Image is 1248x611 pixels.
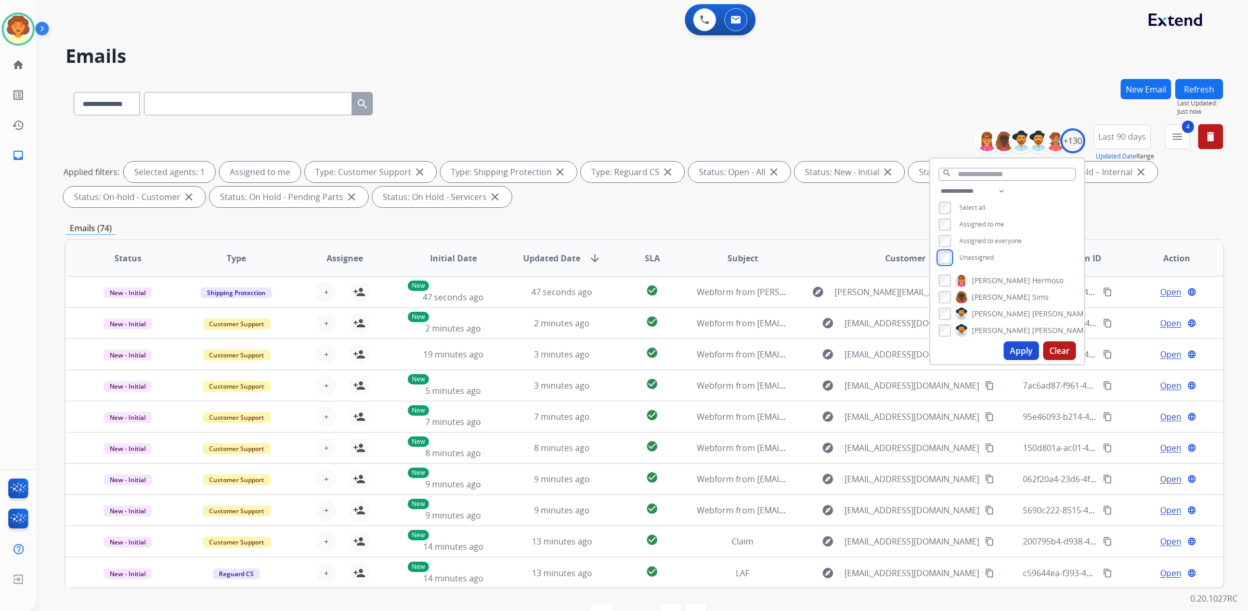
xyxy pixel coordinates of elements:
[972,275,1030,286] span: [PERSON_NAME]
[959,203,985,212] span: Select all
[844,317,979,329] span: [EMAIL_ADDRESS][DOMAIN_NAME]
[589,252,601,264] mat-icon: arrow_downward
[985,412,994,421] mat-icon: content_copy
[423,573,484,584] span: 14 minutes ago
[324,535,329,548] span: +
[534,349,590,360] span: 3 minutes ago
[1096,152,1154,161] span: Range
[1187,381,1197,390] mat-icon: language
[1171,130,1184,143] mat-icon: menu
[697,317,932,329] span: Webform from [EMAIL_ADDRESS][DOMAIN_NAME] on [DATE]
[103,537,152,548] span: New - Initial
[795,162,904,182] div: Status: New - Initial
[353,317,366,329] mat-icon: person_add
[646,347,658,359] mat-icon: check_circle
[425,510,481,521] span: 9 minutes ago
[316,313,336,334] button: +
[353,535,366,548] mat-icon: person_add
[688,162,790,182] div: Status: Open - All
[1177,99,1223,108] span: Last Updated:
[697,473,932,485] span: Webform from [EMAIL_ADDRESS][DOMAIN_NAME] on [DATE]
[423,541,484,552] span: 14 minutes ago
[324,473,329,485] span: +
[697,349,932,360] span: Webform from [EMAIL_ADDRESS][DOMAIN_NAME] on [DATE]
[316,563,336,583] button: +
[408,436,429,447] p: New
[1032,325,1090,336] span: [PERSON_NAME]
[1023,567,1178,579] span: c59644ea-f393-4395-90de-7c14f016b7ec
[1103,381,1112,390] mat-icon: content_copy
[822,442,834,454] mat-icon: explore
[1187,318,1197,328] mat-icon: language
[201,287,272,298] span: Shipping Protection
[203,350,270,361] span: Customer Support
[646,378,658,390] mat-icon: check_circle
[534,317,590,329] span: 2 minutes ago
[353,442,366,454] mat-icon: person_add
[1121,79,1171,99] button: New Email
[844,473,979,485] span: [EMAIL_ADDRESS][DOMAIN_NAME]
[103,318,152,329] span: New - Initial
[316,437,336,458] button: +
[972,292,1030,302] span: [PERSON_NAME]
[1032,275,1063,286] span: Hermoso
[356,98,369,110] mat-icon: search
[822,379,834,392] mat-icon: explore
[881,166,894,178] mat-icon: close
[203,412,270,423] span: Customer Support
[114,252,141,264] span: Status
[103,350,152,361] span: New - Initial
[1160,535,1181,548] span: Open
[1103,350,1112,359] mat-icon: content_copy
[532,536,592,547] span: 13 minutes ago
[844,410,979,423] span: [EMAIL_ADDRESS][DOMAIN_NAME]
[844,504,979,516] span: [EMAIL_ADDRESS][DOMAIN_NAME]
[1103,412,1112,421] mat-icon: content_copy
[1094,124,1151,149] button: Last 90 days
[844,567,979,579] span: [EMAIL_ADDRESS][DOMAIN_NAME]
[1160,317,1181,329] span: Open
[908,162,1018,182] div: Status: New - Reply
[1103,287,1112,297] mat-icon: content_copy
[1103,318,1112,328] mat-icon: content_copy
[697,286,997,298] span: Webform from [PERSON_NAME][EMAIL_ADDRESS][DOMAIN_NAME] on [DATE]
[959,220,1004,229] span: Assigned to me
[103,381,152,392] span: New - Initial
[1160,410,1181,423] span: Open
[959,253,994,262] span: Unassigned
[1187,443,1197,453] mat-icon: language
[353,504,366,516] mat-icon: person_add
[534,504,590,516] span: 9 minutes ago
[324,379,329,392] span: +
[408,281,429,291] p: New
[697,380,932,391] span: Webform from [EMAIL_ADDRESS][DOMAIN_NAME] on [DATE]
[316,500,336,521] button: +
[353,410,366,423] mat-icon: person_add
[697,504,932,516] span: Webform from [EMAIL_ADDRESS][DOMAIN_NAME] on [DATE]
[1187,412,1197,421] mat-icon: language
[103,568,152,579] span: New - Initial
[534,411,590,422] span: 7 minutes ago
[812,286,824,298] mat-icon: explore
[532,567,592,579] span: 13 minutes ago
[1160,379,1181,392] span: Open
[203,506,270,516] span: Customer Support
[425,447,481,459] span: 8 minutes ago
[425,416,481,428] span: 7 minutes ago
[324,442,329,454] span: +
[985,568,994,578] mat-icon: content_copy
[1187,537,1197,546] mat-icon: language
[646,534,658,546] mat-icon: check_circle
[822,410,834,423] mat-icon: explore
[103,506,152,516] span: New - Initial
[408,468,429,478] p: New
[1187,506,1197,515] mat-icon: language
[1098,135,1146,139] span: Last 90 days
[1160,567,1181,579] span: Open
[822,504,834,516] mat-icon: explore
[316,344,336,365] button: +
[324,567,329,579] span: +
[1187,350,1197,359] mat-icon: language
[63,166,120,178] p: Applied filters:
[316,406,336,427] button: +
